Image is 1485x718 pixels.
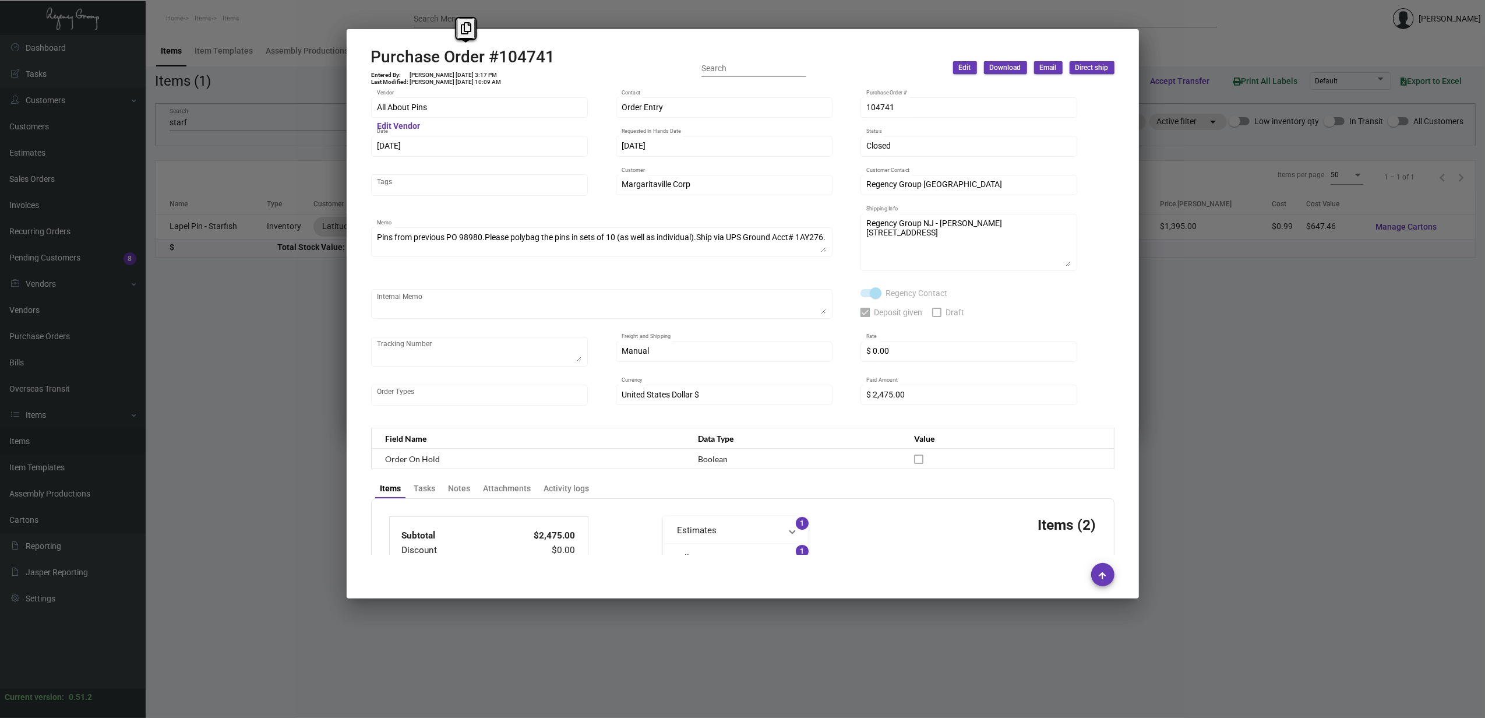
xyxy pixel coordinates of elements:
[371,428,687,449] th: Field Name
[69,691,92,703] div: 0.51.2
[677,524,781,537] mat-panel-title: Estimates
[377,122,420,131] mat-hint: Edit Vendor
[1075,63,1109,73] span: Direct ship
[414,483,435,495] div: Tasks
[371,72,410,79] td: Entered By:
[410,72,502,79] td: [PERSON_NAME] [DATE] 3:17 PM
[663,544,809,572] mat-expansion-panel-header: Bills
[380,483,401,495] div: Items
[483,483,531,495] div: Attachments
[461,22,471,34] i: Copy
[946,305,965,319] span: Draft
[990,63,1021,73] span: Download
[984,61,1027,74] button: Download
[1034,61,1063,74] button: Email
[506,543,576,558] td: $0.00
[1040,63,1057,73] span: Email
[1070,61,1114,74] button: Direct ship
[663,516,809,544] mat-expansion-panel-header: Estimates
[506,529,576,543] td: $2,475.00
[410,79,502,86] td: [PERSON_NAME] [DATE] 10:09 AM
[886,286,948,300] span: Regency Contact
[959,63,971,73] span: Edit
[677,552,781,565] mat-panel-title: Bills
[687,428,902,449] th: Data Type
[448,483,470,495] div: Notes
[874,305,923,319] span: Deposit given
[386,454,440,464] span: Order On Hold
[1038,516,1096,533] h3: Items (2)
[953,61,977,74] button: Edit
[5,691,64,703] div: Current version:
[866,141,891,150] span: Closed
[544,483,589,495] div: Activity logs
[371,47,555,67] h2: Purchase Order #104741
[401,529,506,543] td: Subtotal
[622,346,649,356] span: Manual
[401,543,506,558] td: Discount
[902,428,1114,449] th: Value
[699,454,728,464] span: Boolean
[371,79,410,86] td: Last Modified:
